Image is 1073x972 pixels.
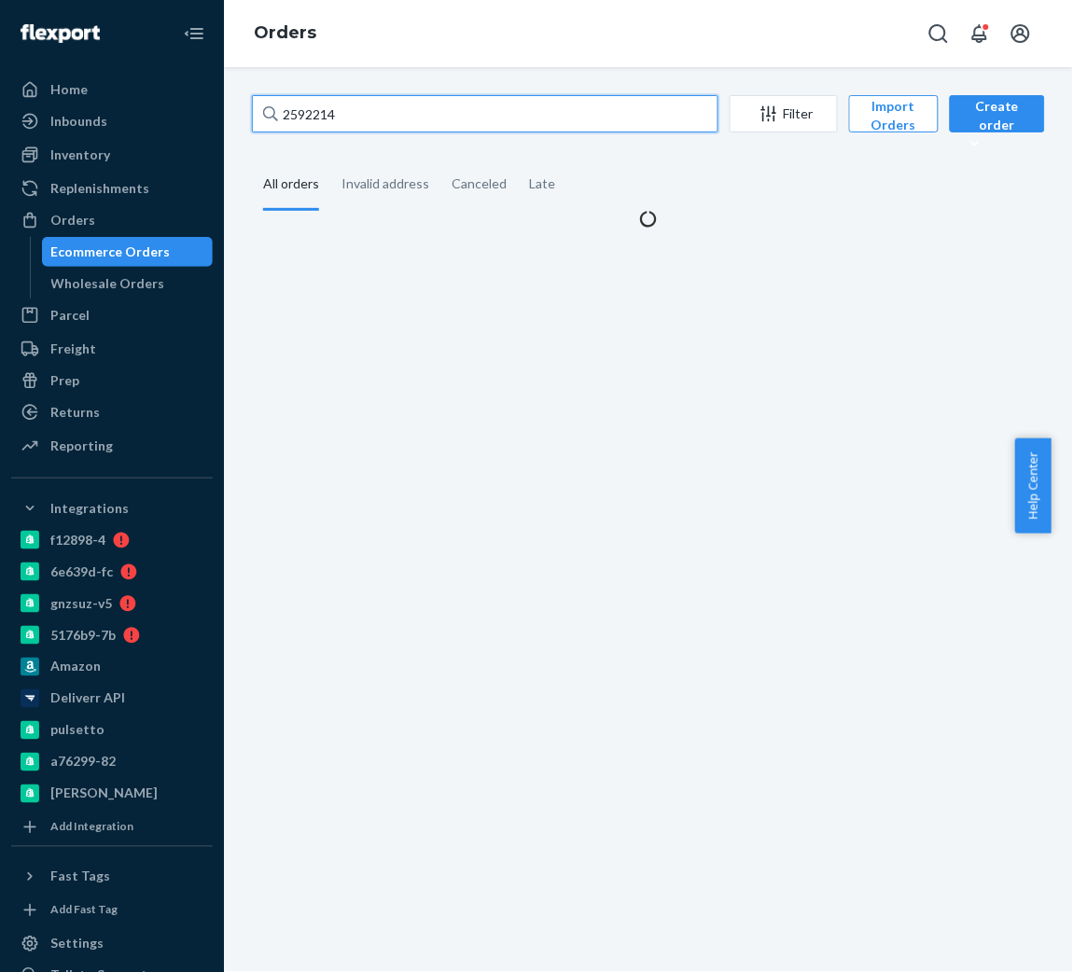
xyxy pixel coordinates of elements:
div: Fast Tags [50,868,110,886]
button: Integrations [11,493,213,523]
div: Ecommerce Orders [51,243,171,261]
button: Filter [730,95,838,132]
div: Freight [50,340,96,358]
div: Amazon [50,658,101,676]
div: Inventory [50,146,110,164]
a: Returns [11,397,213,427]
button: Import Orders [849,95,939,132]
button: Open account menu [1002,15,1039,52]
a: pulsetto [11,715,213,745]
div: Canceled [452,160,507,208]
div: Filter [731,104,837,123]
a: [PERSON_NAME] [11,779,213,809]
div: Integrations [50,499,129,518]
button: Fast Tags [11,862,213,892]
a: Add Fast Tag [11,899,213,922]
div: gnzsuz-v5 [50,594,112,613]
div: Settings [50,935,104,953]
div: a76299-82 [50,753,116,771]
a: Inbounds [11,106,213,136]
div: Orders [50,211,95,229]
div: Deliverr API [50,689,125,708]
div: Invalid address [341,160,429,208]
a: Amazon [11,652,213,682]
a: Freight [11,334,213,364]
a: Replenishments [11,174,213,203]
a: Inventory [11,140,213,170]
a: gnzsuz-v5 [11,589,213,618]
a: Orders [254,22,316,43]
div: 5176b9-7b [50,626,116,645]
div: Returns [50,403,100,422]
input: Search orders [252,95,718,132]
button: Open notifications [961,15,998,52]
button: Close Navigation [175,15,213,52]
div: Wholesale Orders [51,274,165,293]
a: 5176b9-7b [11,620,213,650]
a: Ecommerce Orders [42,237,214,267]
img: Flexport logo [21,24,100,43]
a: f12898-4 [11,525,213,555]
div: Reporting [50,437,113,455]
div: Inbounds [50,112,107,131]
div: pulsetto [50,721,105,740]
div: Parcel [50,306,90,325]
div: [PERSON_NAME] [50,785,158,803]
a: Orders [11,205,213,235]
div: Add Integration [50,819,133,835]
a: a76299-82 [11,747,213,777]
div: Add Fast Tag [50,902,118,918]
a: Reporting [11,431,213,461]
a: Settings [11,929,213,959]
div: Replenishments [50,179,149,198]
button: Create order [950,95,1045,132]
ol: breadcrumbs [239,7,331,61]
a: Wholesale Orders [42,269,214,299]
div: Home [50,80,88,99]
button: Help Center [1015,438,1052,534]
button: Open Search Box [920,15,957,52]
a: 6e639d-fc [11,557,213,587]
a: Parcel [11,300,213,330]
div: Create order [964,97,1031,153]
div: f12898-4 [50,531,105,549]
a: Prep [11,366,213,396]
a: Deliverr API [11,684,213,714]
div: Prep [50,371,79,390]
div: Late [529,160,555,208]
div: All orders [263,160,319,211]
a: Add Integration [11,816,213,839]
a: Home [11,75,213,104]
div: 6e639d-fc [50,562,113,581]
